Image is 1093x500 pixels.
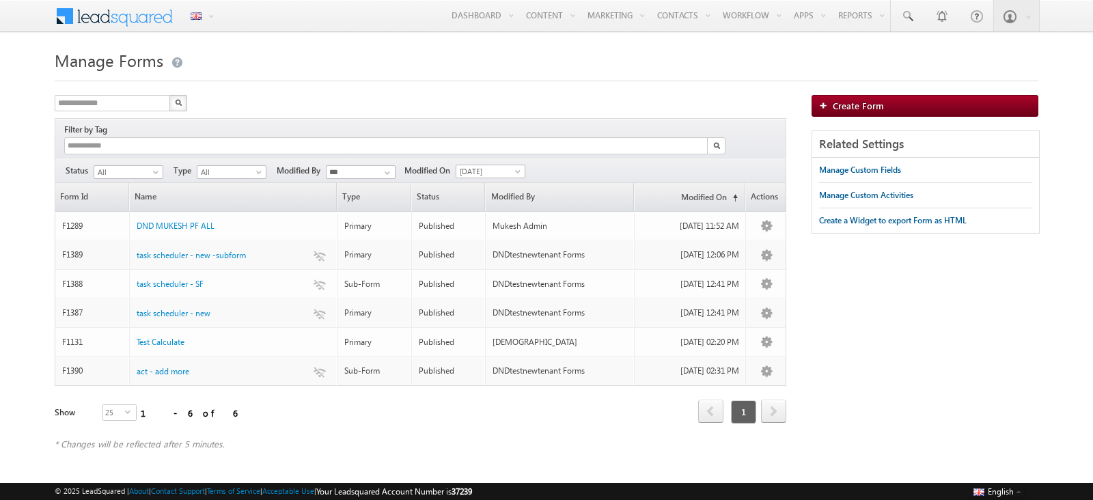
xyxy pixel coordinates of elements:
[207,486,260,495] a: Terms of Service
[819,208,967,233] a: Create a Widget to export Form as HTML
[344,307,405,319] div: Primary
[62,220,123,232] div: F1289
[746,183,786,211] span: Actions
[151,486,205,495] a: Contact Support
[337,183,411,211] span: Type
[819,189,913,202] div: Manage Custom Activities
[141,405,237,421] div: 1 - 6 of 6
[137,337,184,347] span: Test Calculate
[641,336,739,348] div: [DATE] 02:20 PM
[641,307,739,319] div: [DATE] 12:41 PM
[761,401,786,423] a: next
[66,165,94,177] span: Status
[62,278,123,290] div: F1388
[197,166,262,178] span: All
[94,166,159,178] span: All
[62,307,123,319] div: F1387
[970,483,1025,499] button: English
[197,165,266,179] a: All
[137,249,246,262] a: task scheduler - new -subform
[62,365,123,377] div: F1390
[456,165,525,178] a: [DATE]
[833,100,884,111] span: Create Form
[344,365,405,377] div: Sub-Form
[262,486,314,495] a: Acceptable Use
[641,278,739,290] div: [DATE] 12:41 PM
[419,249,480,261] div: Published
[819,214,967,227] div: Create a Widget to export Form as HTML
[94,165,163,179] a: All
[493,278,628,290] div: DNDtestnewtenant Forms
[137,308,210,318] span: task scheduler - new
[819,158,901,182] a: Manage Custom Fields
[641,220,739,232] div: [DATE] 11:52 AM
[137,307,210,320] a: task scheduler - new
[988,486,1014,497] span: English
[129,486,149,495] a: About
[137,220,215,232] a: DND MUKESH PF ALL
[419,307,480,319] div: Published
[819,183,913,208] a: Manage Custom Activities
[175,99,182,106] img: Search
[344,249,405,261] div: Primary
[377,166,394,180] a: Show All Items
[419,220,480,232] div: Published
[456,165,521,178] span: [DATE]
[761,400,786,423] span: next
[731,400,756,423] span: 1
[713,142,720,149] img: Search
[419,278,480,290] div: Published
[452,486,472,497] span: 37239
[62,249,123,261] div: F1389
[55,406,92,419] div: Show
[55,485,472,498] span: © 2025 LeadSquared | | | | |
[493,336,628,348] div: [DEMOGRAPHIC_DATA]
[137,366,189,376] span: act - add more
[819,101,833,109] img: add_icon.png
[62,336,123,348] div: F1131
[55,438,786,450] div: * Changes will be reflected after 5 minutes.
[137,250,246,260] span: task scheduler - new -subform
[344,220,405,232] div: Primary
[698,400,723,423] span: prev
[277,165,326,177] span: Modified By
[493,220,628,232] div: Mukesh Admin
[419,336,480,348] div: Published
[55,49,163,71] span: Manage Forms
[344,278,405,290] div: Sub-Form
[137,279,204,289] span: task scheduler - SF
[125,408,136,415] span: select
[641,249,739,261] div: [DATE] 12:06 PM
[174,165,197,177] span: Type
[641,365,739,377] div: [DATE] 02:31 PM
[316,486,472,497] span: Your Leadsquared Account Number is
[137,336,184,348] a: Test Calculate
[64,122,112,137] div: Filter by Tag
[698,401,723,423] a: prev
[493,249,628,261] div: DNDtestnewtenant Forms
[493,307,628,319] div: DNDtestnewtenant Forms
[727,193,738,204] span: (sorted ascending)
[137,365,189,378] a: act - add more
[819,164,901,176] div: Manage Custom Fields
[812,131,1039,158] div: Related Settings
[486,183,633,211] a: Modified By
[404,165,456,177] span: Modified On
[493,365,628,377] div: DNDtestnewtenant Forms
[635,183,745,211] a: Modified On(sorted ascending)
[137,221,215,231] span: DND MUKESH PF ALL
[130,183,336,211] a: Name
[55,183,128,211] a: Form Id
[103,405,125,420] span: 25
[344,336,405,348] div: Primary
[137,278,204,290] a: task scheduler - SF
[419,365,480,377] div: Published
[412,183,485,211] span: Status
